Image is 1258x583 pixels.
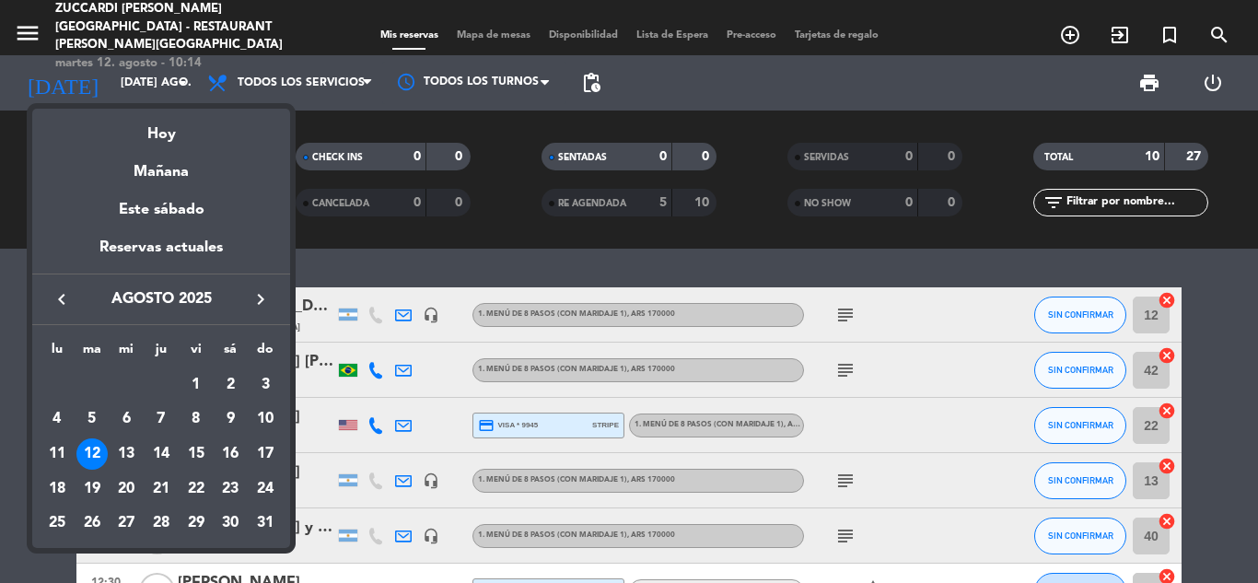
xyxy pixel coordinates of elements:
[76,473,108,505] div: 19
[111,438,142,470] div: 13
[76,403,108,435] div: 5
[51,288,73,310] i: keyboard_arrow_left
[40,437,75,472] td: 11 de agosto de 2025
[215,438,246,470] div: 16
[250,438,281,470] div: 17
[111,473,142,505] div: 20
[250,403,281,435] div: 10
[181,508,212,540] div: 29
[109,339,144,367] th: miércoles
[78,287,244,311] span: agosto 2025
[214,507,249,542] td: 30 de agosto de 2025
[179,472,214,507] td: 22 de agosto de 2025
[32,109,290,146] div: Hoy
[215,369,246,401] div: 2
[181,403,212,435] div: 8
[214,437,249,472] td: 16 de agosto de 2025
[40,367,179,402] td: AGO.
[75,472,110,507] td: 19 de agosto de 2025
[179,339,214,367] th: viernes
[244,287,277,311] button: keyboard_arrow_right
[248,472,283,507] td: 24 de agosto de 2025
[181,473,212,505] div: 22
[146,473,177,505] div: 21
[179,437,214,472] td: 15 de agosto de 2025
[75,339,110,367] th: martes
[40,507,75,542] td: 25 de agosto de 2025
[215,508,246,540] div: 30
[214,367,249,402] td: 2 de agosto de 2025
[32,184,290,236] div: Este sábado
[109,437,144,472] td: 13 de agosto de 2025
[181,438,212,470] div: 15
[248,339,283,367] th: domingo
[250,473,281,505] div: 24
[146,438,177,470] div: 14
[250,369,281,401] div: 3
[215,473,246,505] div: 23
[179,507,214,542] td: 29 de agosto de 2025
[181,369,212,401] div: 1
[75,437,110,472] td: 12 de agosto de 2025
[32,236,290,274] div: Reservas actuales
[144,402,179,437] td: 7 de agosto de 2025
[179,402,214,437] td: 8 de agosto de 2025
[111,508,142,540] div: 27
[41,473,73,505] div: 18
[250,288,272,310] i: keyboard_arrow_right
[146,508,177,540] div: 28
[75,402,110,437] td: 5 de agosto de 2025
[109,402,144,437] td: 6 de agosto de 2025
[248,437,283,472] td: 17 de agosto de 2025
[144,437,179,472] td: 14 de agosto de 2025
[41,508,73,540] div: 25
[214,402,249,437] td: 9 de agosto de 2025
[40,402,75,437] td: 4 de agosto de 2025
[215,403,246,435] div: 9
[75,507,110,542] td: 26 de agosto de 2025
[45,287,78,311] button: keyboard_arrow_left
[248,507,283,542] td: 31 de agosto de 2025
[40,472,75,507] td: 18 de agosto de 2025
[179,367,214,402] td: 1 de agosto de 2025
[146,403,177,435] div: 7
[214,472,249,507] td: 23 de agosto de 2025
[144,339,179,367] th: jueves
[32,146,290,184] div: Mañana
[214,339,249,367] th: sábado
[76,508,108,540] div: 26
[111,403,142,435] div: 6
[76,438,108,470] div: 12
[40,339,75,367] th: lunes
[250,508,281,540] div: 31
[144,507,179,542] td: 28 de agosto de 2025
[41,438,73,470] div: 11
[144,472,179,507] td: 21 de agosto de 2025
[109,472,144,507] td: 20 de agosto de 2025
[248,402,283,437] td: 10 de agosto de 2025
[109,507,144,542] td: 27 de agosto de 2025
[41,403,73,435] div: 4
[248,367,283,402] td: 3 de agosto de 2025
